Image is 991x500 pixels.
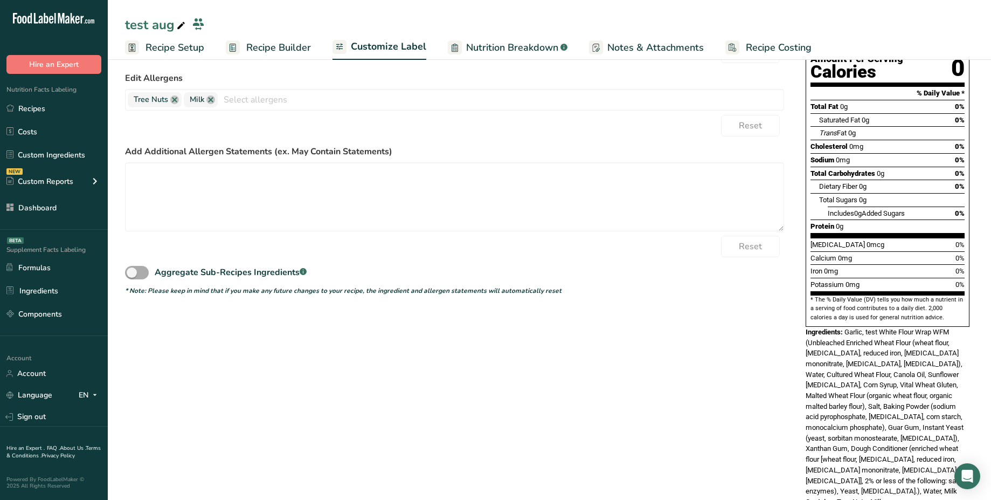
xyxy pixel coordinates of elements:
[351,39,426,54] span: Customize Label
[226,36,311,60] a: Recipe Builder
[838,254,852,262] span: 0mg
[849,142,863,150] span: 0mg
[739,119,762,132] span: Reset
[589,36,704,60] a: Notes & Attachments
[955,241,965,249] span: 0%
[854,209,862,217] span: 0g
[218,91,784,108] input: Select allergens
[819,182,857,190] span: Dietary Fiber
[810,87,965,100] section: % Daily Value *
[6,168,23,175] div: NEW
[125,72,784,85] label: Edit Allergens
[607,40,704,55] span: Notes & Attachments
[819,196,857,204] span: Total Sugars
[60,444,86,452] a: About Us .
[955,267,965,275] span: 0%
[819,129,847,137] span: Fat
[332,35,426,60] a: Customize Label
[155,266,307,279] div: Aggregate Sub-Recipes Ingredients
[955,280,965,289] span: 0%
[859,196,867,204] span: 0g
[125,15,188,35] div: test aug
[79,389,101,402] div: EN
[810,222,834,230] span: Protein
[810,241,865,249] span: [MEDICAL_DATA]
[810,267,822,275] span: Iron
[6,476,101,489] div: Powered By FoodLabelMaker © 2025 All Rights Reserved
[448,36,567,60] a: Nutrition Breakdown
[955,156,965,164] span: 0%
[721,115,780,136] button: Reset
[836,156,850,164] span: 0mg
[840,102,848,111] span: 0g
[819,116,860,124] span: Saturated Fat
[955,182,965,190] span: 0%
[6,444,101,460] a: Terms & Conditions .
[824,267,838,275] span: 0mg
[145,40,204,55] span: Recipe Setup
[828,209,905,217] span: Includes Added Sugars
[725,36,812,60] a: Recipe Costing
[41,452,75,460] a: Privacy Policy
[955,254,965,262] span: 0%
[867,241,884,249] span: 0mcg
[806,328,843,336] span: Ingredients:
[819,129,837,137] i: Trans
[810,156,834,164] span: Sodium
[810,169,875,177] span: Total Carbohydrates
[955,169,965,177] span: 0%
[125,286,562,295] i: * Note: Please keep in mind that if you make any future changes to your recipe, the ingredient an...
[47,444,60,452] a: FAQ .
[6,386,52,405] a: Language
[951,54,965,83] div: 0
[466,40,558,55] span: Nutrition Breakdown
[746,40,812,55] span: Recipe Costing
[190,94,204,106] span: Milk
[810,254,836,262] span: Calcium
[955,116,965,124] span: 0%
[125,36,204,60] a: Recipe Setup
[810,64,903,80] div: Calories
[859,182,867,190] span: 0g
[848,129,856,137] span: 0g
[125,145,784,158] label: Add Additional Allergen Statements (ex. May Contain Statements)
[810,102,838,111] span: Total Fat
[6,176,73,187] div: Custom Reports
[810,142,848,150] span: Cholesterol
[862,116,869,124] span: 0g
[846,280,860,289] span: 0mg
[810,296,965,322] section: * The % Daily Value (DV) tells you how much a nutrient in a serving of food contributes to a dail...
[955,102,965,111] span: 0%
[806,328,964,495] span: Garlic, test White Flour Wrap WFM (Unbleached Enriched Wheat Flour (wheat flour, [MEDICAL_DATA], ...
[739,240,762,253] span: Reset
[955,209,965,217] span: 0%
[955,142,965,150] span: 0%
[7,237,24,244] div: BETA
[6,55,101,74] button: Hire an Expert
[246,40,311,55] span: Recipe Builder
[877,169,884,177] span: 0g
[836,222,843,230] span: 0g
[134,94,168,106] span: Tree Nuts
[6,444,45,452] a: Hire an Expert .
[810,280,844,289] span: Potassium
[954,463,980,489] div: Open Intercom Messenger
[721,236,780,257] button: Reset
